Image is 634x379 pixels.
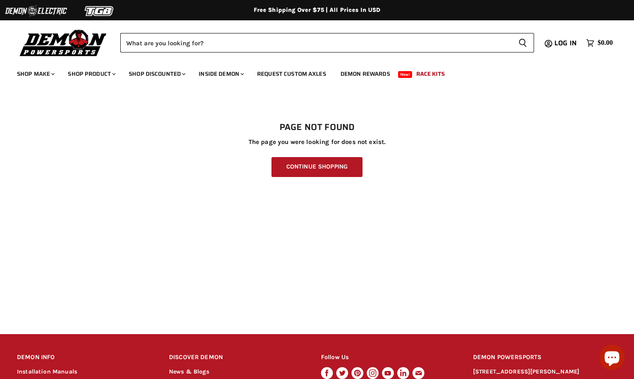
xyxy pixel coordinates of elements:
a: Request Custom Axles [251,65,332,83]
button: Search [512,33,534,53]
span: $0.00 [598,39,613,47]
img: TGB Logo 2 [68,3,131,19]
input: Search [120,33,512,53]
a: Log in [551,39,582,47]
h1: Page not found [17,122,617,133]
a: Shop Make [11,65,60,83]
p: [STREET_ADDRESS][PERSON_NAME] [473,367,617,377]
span: New! [398,71,413,78]
a: $0.00 [582,37,617,49]
a: Race Kits [410,65,451,83]
h2: DEMON POWERSPORTS [473,348,617,368]
form: Product [120,33,534,53]
a: Installation Manuals [17,368,77,375]
h2: DEMON INFO [17,348,153,368]
a: Demon Rewards [334,65,396,83]
inbox-online-store-chat: Shopify online store chat [597,345,627,372]
h2: DISCOVER DEMON [169,348,305,368]
a: News & Blogs [169,368,209,375]
p: The page you were looking for does not exist. [17,138,617,146]
span: Log in [554,38,577,48]
h2: Follow Us [321,348,457,368]
a: Inside Demon [192,65,249,83]
img: Demon Powersports [17,28,110,58]
img: Demon Electric Logo 2 [4,3,68,19]
a: Shop Product [61,65,121,83]
ul: Main menu [11,62,611,83]
a: Shop Discounted [122,65,191,83]
a: Continue Shopping [271,157,363,177]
